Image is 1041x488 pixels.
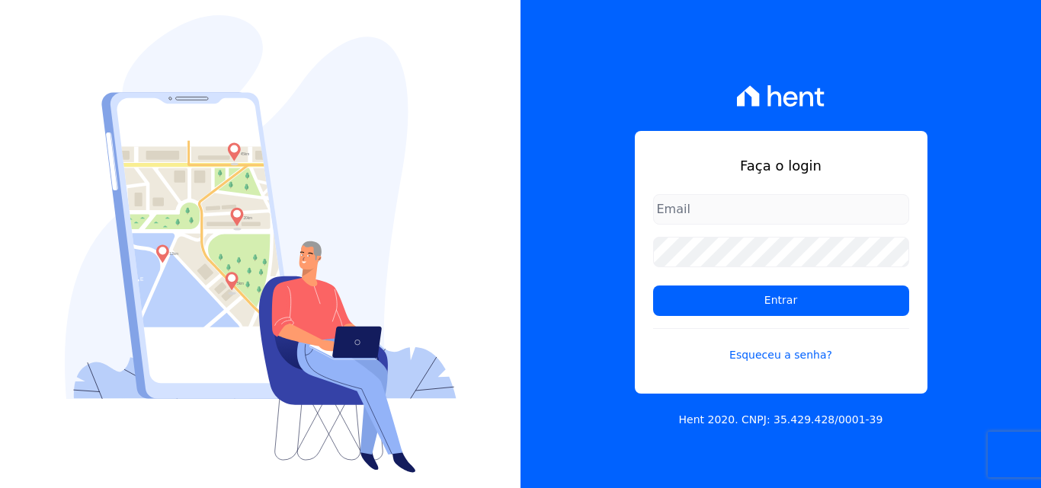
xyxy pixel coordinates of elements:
img: Login [65,15,456,473]
p: Hent 2020. CNPJ: 35.429.428/0001-39 [679,412,883,428]
input: Entrar [653,285,909,316]
input: Email [653,194,909,225]
h1: Faça o login [653,155,909,176]
a: Esqueceu a senha? [653,328,909,363]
